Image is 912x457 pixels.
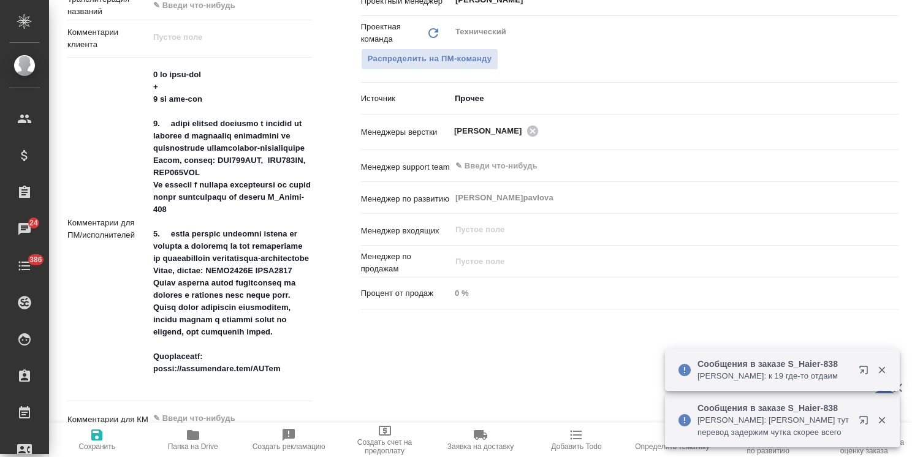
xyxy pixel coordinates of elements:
[361,193,450,205] p: Менеджер по развитию
[168,442,218,451] span: Папка на Drive
[67,217,149,241] p: Комментарии для ПМ/исполнителей
[344,438,425,455] span: Создать счет на предоплату
[361,21,426,45] p: Проектная команда
[697,414,851,439] p: [PERSON_NAME]: [PERSON_NAME] тут перевод задержим чутка скорее всего
[49,423,145,457] button: Сохранить
[450,284,899,302] input: Пустое поле
[851,408,881,437] button: Открыть в новой вкладке
[635,442,709,451] span: Определить тематику
[697,370,851,382] p: [PERSON_NAME]: к 19 где-то отдаим
[253,442,325,451] span: Создать рекламацию
[67,26,149,51] p: Комментарии клиента
[697,358,851,370] p: Сообщения в заказе S_Haier-838
[528,423,624,457] button: Добавить Todo
[361,161,450,173] p: Менеджер support team
[241,423,336,457] button: Создать рекламацию
[368,52,492,66] span: Распределить на ПМ-команду
[361,251,450,275] p: Менеджер по продажам
[22,254,50,266] span: 386
[454,125,530,137] span: [PERSON_NAME]
[697,402,851,414] p: Сообщения в заказе S_Haier-838
[892,165,894,167] button: Open
[22,217,45,229] span: 24
[361,225,450,237] p: Менеджер входящих
[869,364,894,376] button: Закрыть
[361,48,499,70] button: Распределить на ПМ-команду
[361,93,450,105] p: Источник
[361,126,450,138] p: Менеджеры верстки
[450,88,899,109] div: Прочее
[869,415,894,426] button: Закрыть
[447,442,514,451] span: Заявка на доставку
[361,287,450,300] p: Процент от продаж
[3,214,46,244] a: 24
[892,130,894,132] button: Open
[454,222,870,237] input: Пустое поле
[3,251,46,281] a: 386
[145,423,240,457] button: Папка на Drive
[454,254,870,269] input: Пустое поле
[625,423,720,457] button: Определить тематику
[67,414,149,426] p: Комментарии для КМ
[454,159,854,173] input: ✎ Введи что-нибудь
[336,423,432,457] button: Создать счет на предоплату
[149,64,312,391] textarea: 0 lo ipsu-dol + 9 si ame-con 9. adipi elitsed doeiusmo t incidid ut laboree d magnaaliq enimadmin...
[551,442,601,451] span: Добавить Todo
[454,123,542,138] div: [PERSON_NAME]
[851,358,881,387] button: Открыть в новой вкладке
[433,423,528,457] button: Заявка на доставку
[78,442,115,451] span: Сохранить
